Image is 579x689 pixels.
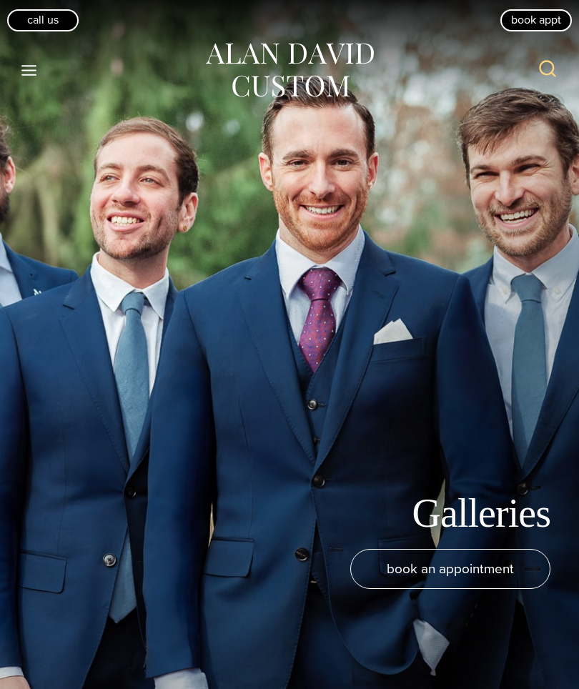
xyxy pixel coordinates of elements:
[14,57,44,83] button: Open menu
[412,490,551,537] h1: Galleries
[387,558,514,579] span: book an appointment
[7,9,79,31] a: Call Us
[350,549,550,589] a: book an appointment
[530,53,565,87] button: View Search Form
[500,9,572,31] a: book appt
[204,39,375,102] img: Alan David Custom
